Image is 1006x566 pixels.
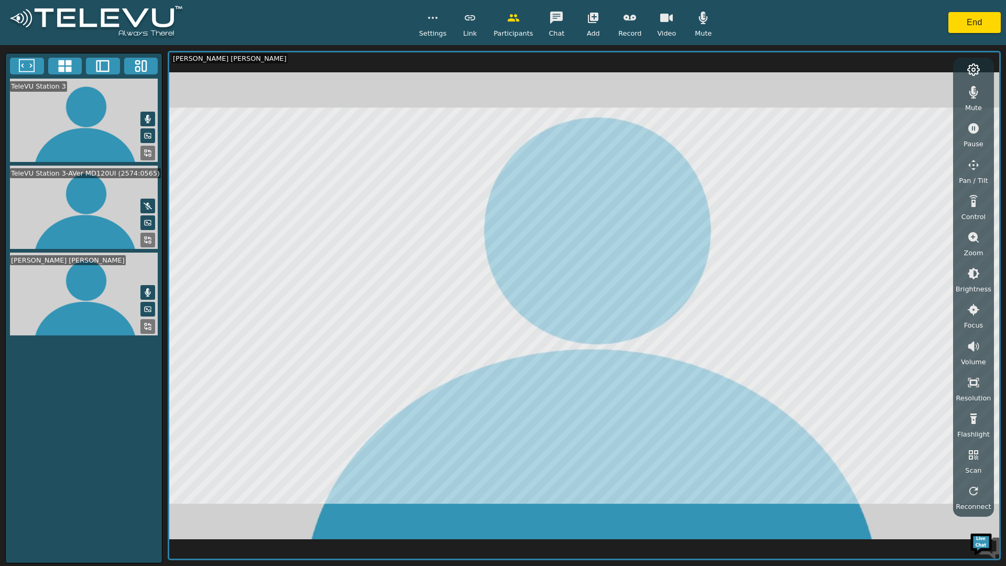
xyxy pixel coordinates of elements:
img: d_736959983_company_1615157101543_736959983 [18,49,44,75]
span: Mute [695,28,712,38]
span: Zoom [964,248,983,258]
span: Record [618,28,641,38]
span: Flashlight [957,429,990,439]
button: 4x4 [48,58,82,74]
span: Settings [419,28,447,38]
div: TeleVU Station 3 [10,81,67,91]
button: Replace Feed [140,233,155,247]
button: Fullscreen [10,58,44,74]
button: Replace Feed [140,319,155,334]
img: logoWhite.png [5,3,187,42]
span: Resolution [956,393,991,403]
span: Chat [549,28,564,38]
span: Link [463,28,477,38]
button: Picture in Picture [140,215,155,230]
button: Three Window Medium [124,58,158,74]
div: Chat with us now [54,55,176,69]
button: Mute [140,285,155,300]
span: Add [587,28,600,38]
div: TeleVU Station 3-AVer MD120UI (2574:0565) [10,168,161,178]
span: Scan [965,465,981,475]
span: Focus [964,320,983,330]
span: Control [961,212,986,222]
img: Chat Widget [969,529,1001,561]
div: [PERSON_NAME] [PERSON_NAME] [10,255,126,265]
button: Replace Feed [140,146,155,160]
button: Mute [140,199,155,213]
span: Pause [964,139,983,149]
button: End [948,12,1001,33]
button: Picture in Picture [140,302,155,317]
textarea: Type your message and hit 'Enter' [5,286,200,323]
div: Minimize live chat window [172,5,197,30]
span: Pan / Tilt [959,176,988,186]
span: Video [657,28,676,38]
span: Reconnect [956,502,991,511]
span: We're online! [61,132,145,238]
span: Volume [961,357,986,367]
button: Mute [140,112,155,126]
button: Picture in Picture [140,128,155,143]
div: [PERSON_NAME] [PERSON_NAME] [172,53,288,63]
span: Brightness [956,284,991,294]
button: Two Window Medium [86,58,120,74]
span: Participants [494,28,533,38]
span: Mute [965,103,982,113]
